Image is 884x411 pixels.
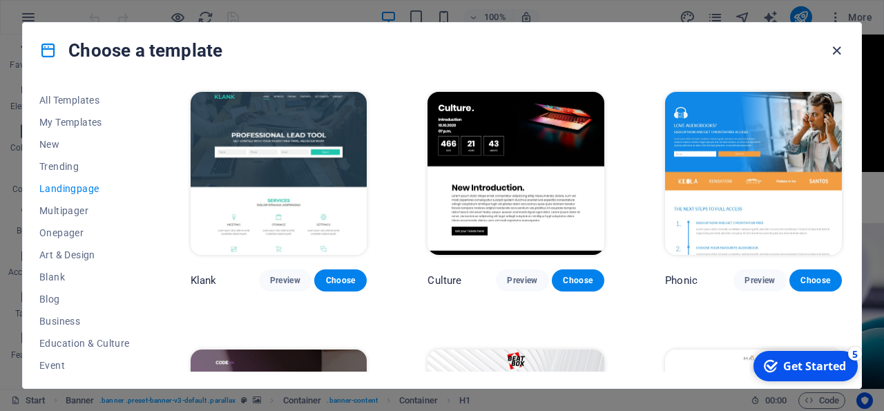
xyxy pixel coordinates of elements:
[39,205,130,216] span: Multipager
[39,161,130,172] span: Trending
[39,39,222,61] h4: Choose a template
[552,269,604,291] button: Choose
[789,269,842,291] button: Choose
[39,227,130,238] span: Onepager
[39,249,130,260] span: Art & Design
[39,244,130,266] button: Art & Design
[325,275,356,286] span: Choose
[99,1,113,15] div: 5
[39,266,130,288] button: Blank
[39,354,130,376] button: Event
[39,294,130,305] span: Blog
[34,13,97,28] div: Get Started
[665,92,842,255] img: Phonic
[39,133,130,155] button: New
[39,200,130,222] button: Multipager
[30,351,47,354] button: 3
[496,269,548,291] button: Preview
[39,95,130,106] span: All Templates
[39,178,130,200] button: Landingpage
[427,274,461,287] p: Culture
[39,139,130,150] span: New
[270,275,300,286] span: Preview
[665,274,698,287] p: Phonic
[39,183,130,194] span: Landingpage
[39,155,130,178] button: Trending
[104,60,179,79] span: Add elements
[259,269,311,291] button: Preview
[177,60,260,79] span: Paste clipboard
[39,111,130,133] button: My Templates
[39,89,130,111] button: All Templates
[314,269,367,291] button: Choose
[39,288,130,310] button: Blog
[800,275,831,286] span: Choose
[4,6,108,36] div: Get Started 5 items remaining, 0% complete
[191,92,367,255] img: Klank
[30,334,47,337] button: 2
[563,275,593,286] span: Choose
[39,117,130,128] span: My Templates
[39,332,130,354] button: Education & Culture
[39,310,130,332] button: Business
[744,275,775,286] span: Preview
[427,92,604,255] img: Culture
[507,275,537,286] span: Preview
[39,316,130,327] span: Business
[39,271,130,283] span: Blank
[39,360,130,371] span: Event
[30,316,47,319] button: 1
[733,269,786,291] button: Preview
[39,338,130,349] span: Education & Culture
[39,222,130,244] button: Onepager
[191,274,217,287] p: Klank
